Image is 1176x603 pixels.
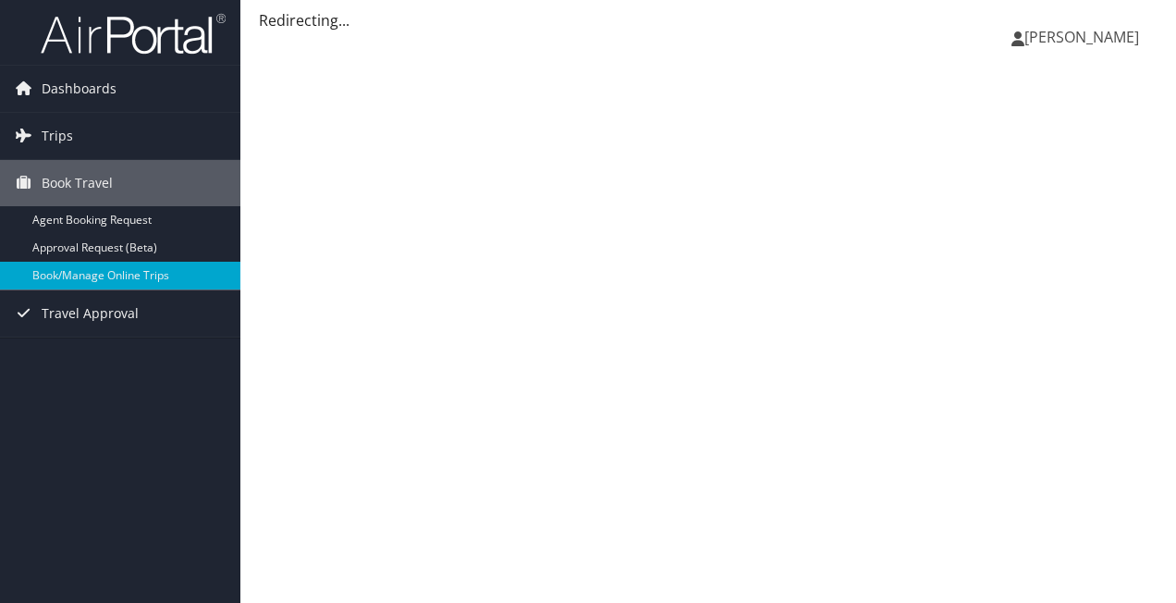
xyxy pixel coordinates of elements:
img: airportal-logo.png [41,12,226,55]
div: Redirecting... [259,9,1158,31]
span: Trips [42,113,73,159]
span: Dashboards [42,66,116,112]
span: [PERSON_NAME] [1024,27,1139,47]
span: Book Travel [42,160,113,206]
span: Travel Approval [42,290,139,337]
a: [PERSON_NAME] [1011,9,1158,65]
